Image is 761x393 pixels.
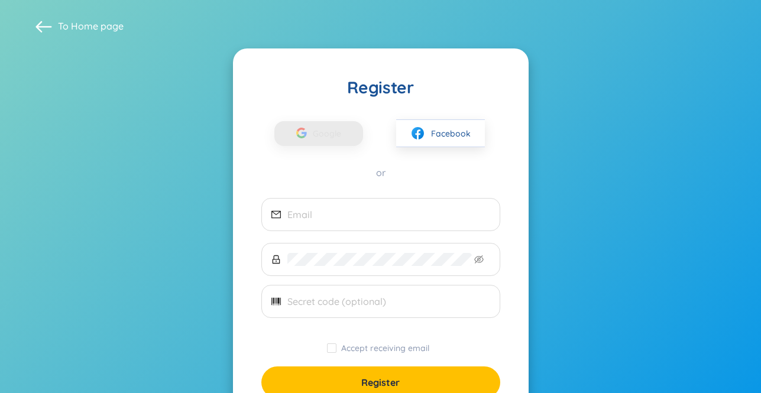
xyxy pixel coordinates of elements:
span: eye-invisible [474,255,484,264]
a: Home page [71,20,124,32]
input: Secret code (optional) [287,295,490,308]
span: mail [271,210,281,219]
span: Facebook [431,127,471,140]
button: facebookFacebook [396,119,485,147]
div: or [261,166,500,179]
img: facebook [410,126,425,141]
span: lock [271,255,281,264]
span: Register [361,376,400,389]
div: Register [261,77,500,98]
span: barcode [271,297,281,306]
span: Accept receiving email [336,343,434,353]
span: To [58,20,124,33]
span: Google [313,121,347,146]
input: Email [287,208,490,221]
button: Google [274,121,363,146]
